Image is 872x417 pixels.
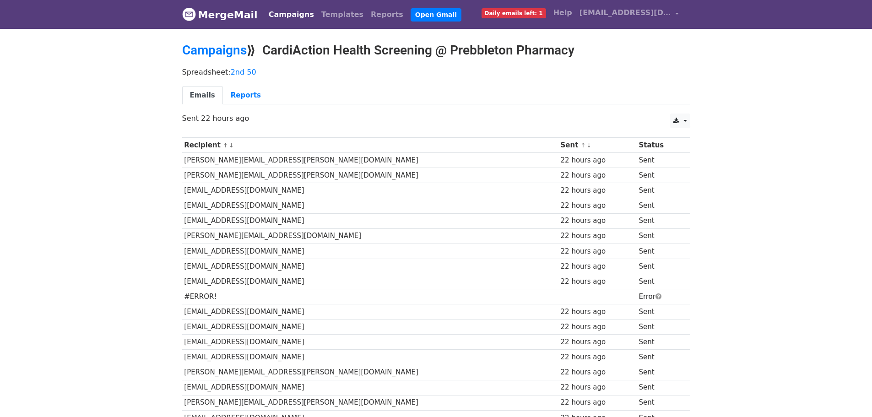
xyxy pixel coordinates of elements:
[182,350,558,365] td: [EMAIL_ADDRESS][DOMAIN_NAME]
[561,337,634,347] div: 22 hours ago
[182,289,558,304] td: #ERROR!
[182,380,558,395] td: [EMAIL_ADDRESS][DOMAIN_NAME]
[265,5,318,24] a: Campaigns
[561,397,634,408] div: 22 hours ago
[182,114,690,123] p: Sent 22 hours ago
[223,142,228,149] a: ↑
[637,244,683,259] td: Sent
[182,244,558,259] td: [EMAIL_ADDRESS][DOMAIN_NAME]
[182,228,558,244] td: [PERSON_NAME][EMAIL_ADDRESS][DOMAIN_NAME]
[561,231,634,241] div: 22 hours ago
[182,198,558,213] td: [EMAIL_ADDRESS][DOMAIN_NAME]
[637,365,683,380] td: Sent
[561,170,634,181] div: 22 hours ago
[561,367,634,378] div: 22 hours ago
[558,138,637,153] th: Sent
[482,8,546,18] span: Daily emails left: 1
[637,168,683,183] td: Sent
[637,380,683,395] td: Sent
[318,5,367,24] a: Templates
[561,185,634,196] div: 22 hours ago
[637,213,683,228] td: Sent
[561,276,634,287] div: 22 hours ago
[637,138,683,153] th: Status
[182,259,558,274] td: [EMAIL_ADDRESS][DOMAIN_NAME]
[182,43,690,58] h2: ⟫ CardiAction Health Screening @ Prebbleton Pharmacy
[576,4,683,25] a: [EMAIL_ADDRESS][DOMAIN_NAME]
[182,67,690,77] p: Spreadsheet:
[229,142,234,149] a: ↓
[478,4,550,22] a: Daily emails left: 1
[561,216,634,226] div: 22 hours ago
[637,395,683,410] td: Sent
[637,259,683,274] td: Sent
[182,274,558,289] td: [EMAIL_ADDRESS][DOMAIN_NAME]
[182,138,558,153] th: Recipient
[182,183,558,198] td: [EMAIL_ADDRESS][DOMAIN_NAME]
[182,5,258,24] a: MergeMail
[637,274,683,289] td: Sent
[182,7,196,21] img: MergeMail logo
[182,168,558,183] td: [PERSON_NAME][EMAIL_ADDRESS][PERSON_NAME][DOMAIN_NAME]
[637,320,683,335] td: Sent
[411,8,461,22] a: Open Gmail
[637,289,683,304] td: Error
[637,153,683,168] td: Sent
[561,246,634,257] div: 22 hours ago
[561,307,634,317] div: 22 hours ago
[637,335,683,350] td: Sent
[637,350,683,365] td: Sent
[561,382,634,393] div: 22 hours ago
[223,86,269,105] a: Reports
[182,335,558,350] td: [EMAIL_ADDRESS][DOMAIN_NAME]
[231,68,256,76] a: 2nd 50
[182,304,558,320] td: [EMAIL_ADDRESS][DOMAIN_NAME]
[637,304,683,320] td: Sent
[182,153,558,168] td: [PERSON_NAME][EMAIL_ADDRESS][PERSON_NAME][DOMAIN_NAME]
[367,5,407,24] a: Reports
[586,142,591,149] a: ↓
[182,365,558,380] td: [PERSON_NAME][EMAIL_ADDRESS][PERSON_NAME][DOMAIN_NAME]
[561,155,634,166] div: 22 hours ago
[182,43,247,58] a: Campaigns
[637,228,683,244] td: Sent
[637,183,683,198] td: Sent
[182,320,558,335] td: [EMAIL_ADDRESS][DOMAIN_NAME]
[581,142,586,149] a: ↑
[182,213,558,228] td: [EMAIL_ADDRESS][DOMAIN_NAME]
[561,200,634,211] div: 22 hours ago
[580,7,671,18] span: [EMAIL_ADDRESS][DOMAIN_NAME]
[561,322,634,332] div: 22 hours ago
[561,261,634,272] div: 22 hours ago
[182,395,558,410] td: [PERSON_NAME][EMAIL_ADDRESS][PERSON_NAME][DOMAIN_NAME]
[637,198,683,213] td: Sent
[182,86,223,105] a: Emails
[550,4,576,22] a: Help
[561,352,634,363] div: 22 hours ago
